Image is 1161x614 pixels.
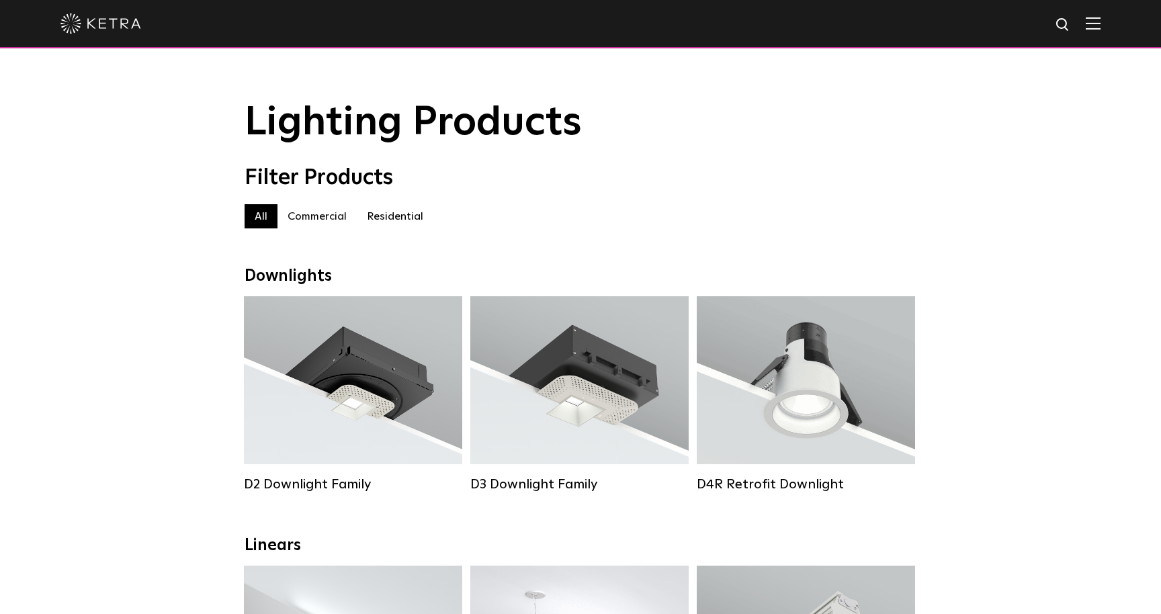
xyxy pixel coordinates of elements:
div: Linears [245,536,916,556]
img: search icon [1055,17,1072,34]
span: Lighting Products [245,103,582,143]
img: Hamburger%20Nav.svg [1086,17,1101,30]
img: ketra-logo-2019-white [60,13,141,34]
div: D2 Downlight Family [244,476,462,492]
label: Commercial [277,204,357,228]
a: D2 Downlight Family Lumen Output:1200Colors:White / Black / Gloss Black / Silver / Bronze / Silve... [244,296,462,491]
div: Filter Products [245,165,916,191]
div: D4R Retrofit Downlight [697,476,915,492]
label: All [245,204,277,228]
a: D3 Downlight Family Lumen Output:700 / 900 / 1100Colors:White / Black / Silver / Bronze / Paintab... [470,296,689,491]
div: D3 Downlight Family [470,476,689,492]
div: Downlights [245,267,916,286]
a: D4R Retrofit Downlight Lumen Output:800Colors:White / BlackBeam Angles:15° / 25° / 40° / 60°Watta... [697,296,915,491]
label: Residential [357,204,433,228]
